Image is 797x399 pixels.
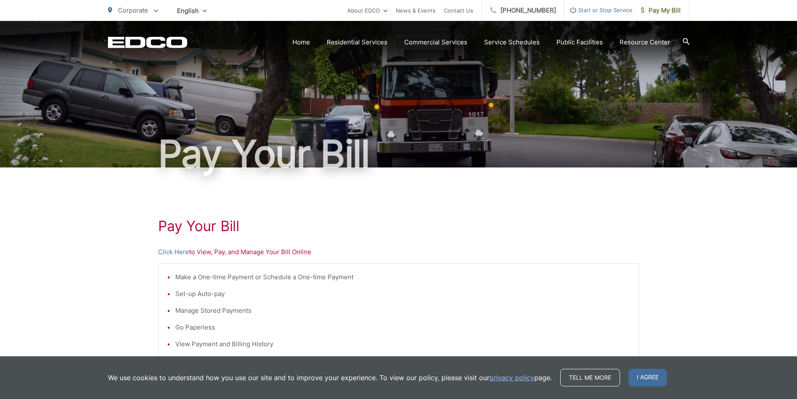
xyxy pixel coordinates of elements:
[175,289,630,299] li: Set-up Auto-pay
[620,37,670,47] a: Resource Center
[404,37,467,47] a: Commercial Services
[292,37,310,47] a: Home
[556,37,603,47] a: Public Facilities
[327,37,387,47] a: Residential Services
[628,369,667,386] span: I agree
[158,218,639,234] h1: Pay Your Bill
[108,133,689,175] h1: Pay Your Bill
[175,339,630,349] li: View Payment and Billing History
[118,6,148,14] span: Corporate
[560,369,620,386] a: Tell me more
[396,5,436,15] a: News & Events
[158,247,639,257] p: to View, Pay, and Manage Your Bill Online
[175,322,630,332] li: Go Paperless
[108,36,187,48] a: EDCD logo. Return to the homepage.
[641,5,681,15] span: Pay My Bill
[175,306,630,316] li: Manage Stored Payments
[484,37,540,47] a: Service Schedules
[108,373,552,383] p: We use cookies to understand how you use our site and to improve your experience. To view our pol...
[158,247,189,257] a: Click Here
[171,3,213,18] span: English
[489,373,534,383] a: privacy policy
[444,5,473,15] a: Contact Us
[175,272,630,282] li: Make a One-time Payment or Schedule a One-time Payment
[347,5,387,15] a: About EDCO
